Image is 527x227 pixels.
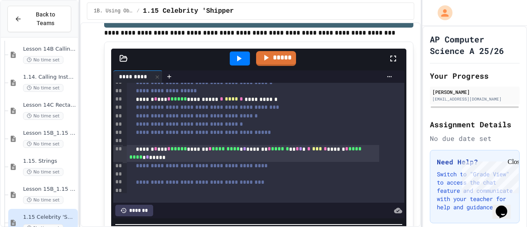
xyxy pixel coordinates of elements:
span: Lesson 14B Calling Methods with Parameters [23,46,76,53]
span: Lesson 15B_1.15 String Methods Demonstration [23,130,76,137]
span: No time set [23,56,63,64]
span: Lesson 15B_1.15 String Methods Practice [23,186,76,193]
span: 1.15 Celebrity 'Shipper [23,214,76,221]
h2: Your Progress [430,70,520,82]
div: Chat with us now!Close [3,3,57,52]
div: [PERSON_NAME] [432,88,517,96]
span: 1.14. Calling Instance Methods [23,74,76,81]
span: No time set [23,196,63,204]
p: Switch to "Grade View" to access the chat feature and communicate with your teacher for help and ... [437,170,513,211]
h1: AP Computer Science A 25/26 [430,33,520,56]
span: / [137,8,140,14]
span: 1B. Using Objects and Methods [94,8,133,14]
iframe: chat widget [492,194,519,219]
iframe: To enrich screen reader interactions, please activate Accessibility in Grammarly extension settings [459,158,519,193]
h3: Need Help? [437,157,513,167]
span: No time set [23,84,63,92]
span: Back to Teams [27,10,64,28]
button: Back to Teams [7,6,71,32]
span: Lesson 14C Rectangle [23,102,76,109]
span: No time set [23,112,63,120]
div: My Account [429,3,455,22]
span: No time set [23,140,63,148]
div: No due date set [430,133,520,143]
h2: Assignment Details [430,119,520,130]
span: 1.15. Strings [23,158,76,165]
div: [EMAIL_ADDRESS][DOMAIN_NAME] [432,96,517,102]
span: 1.15 Celebrity 'Shipper [143,6,234,16]
span: No time set [23,168,63,176]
